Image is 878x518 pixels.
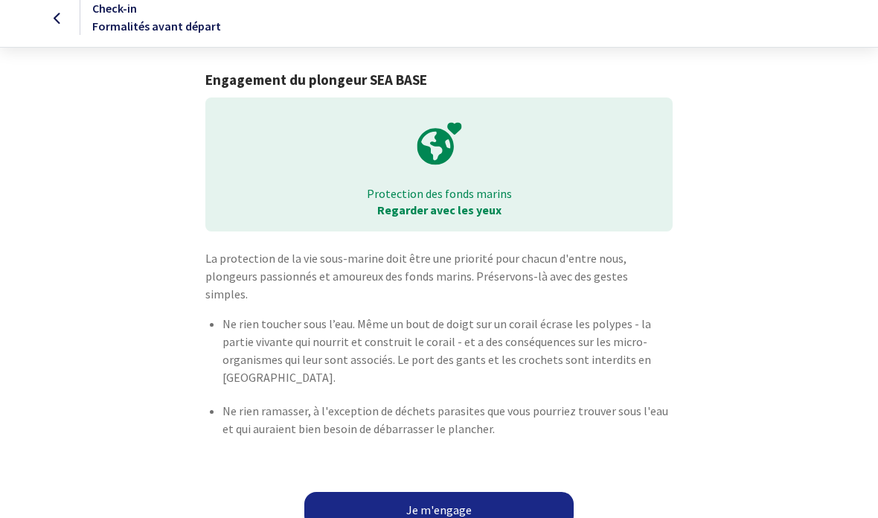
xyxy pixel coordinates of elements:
[205,71,672,89] h1: Engagement du plongeur SEA BASE
[92,1,221,33] span: Check-in Formalités avant départ
[377,202,502,217] strong: Regarder avec les yeux
[205,249,672,303] p: La protection de la vie sous-marine doit être une priorité pour chacun d'entre nous, plongeurs pa...
[222,402,672,438] p: Ne rien ramasser, à l'exception de déchets parasites que vous pourriez trouver sous l'eau et qui ...
[216,185,661,202] p: Protection des fonds marins
[222,315,672,386] p: Ne rien toucher sous l’eau. Même un bout de doigt sur un corail écrase les polypes - la partie vi...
